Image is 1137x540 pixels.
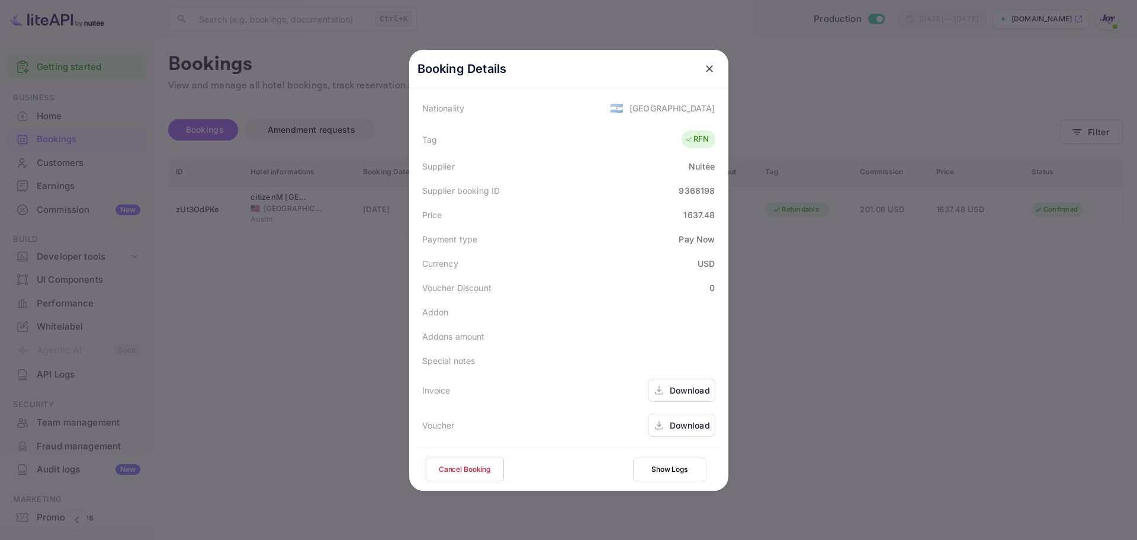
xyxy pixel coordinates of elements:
[629,102,715,114] div: [GEOGRAPHIC_DATA]
[422,419,455,432] div: Voucher
[683,209,715,221] div: 1637.48
[422,354,476,367] div: Special notes
[422,184,500,197] div: Supplier booking ID
[679,184,715,197] div: 9368198
[610,97,624,119] span: United States
[699,58,720,79] button: close
[709,282,715,294] div: 0
[422,233,478,245] div: Payment type
[422,160,455,172] div: Supplier
[670,384,710,397] div: Download
[698,257,715,270] div: USD
[422,282,492,294] div: Voucher Discount
[422,133,437,146] div: Tag
[422,330,485,343] div: Addons amount
[422,306,449,318] div: Addon
[422,384,451,397] div: Invoice
[426,458,504,481] button: Cancel Booking
[685,133,709,145] div: RFN
[422,257,458,270] div: Currency
[422,102,465,114] div: Nationality
[679,233,715,245] div: Pay Now
[633,458,706,481] button: Show Logs
[689,160,715,172] div: Nuitée
[422,209,442,221] div: Price
[670,419,710,432] div: Download
[417,60,507,78] p: Booking Details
